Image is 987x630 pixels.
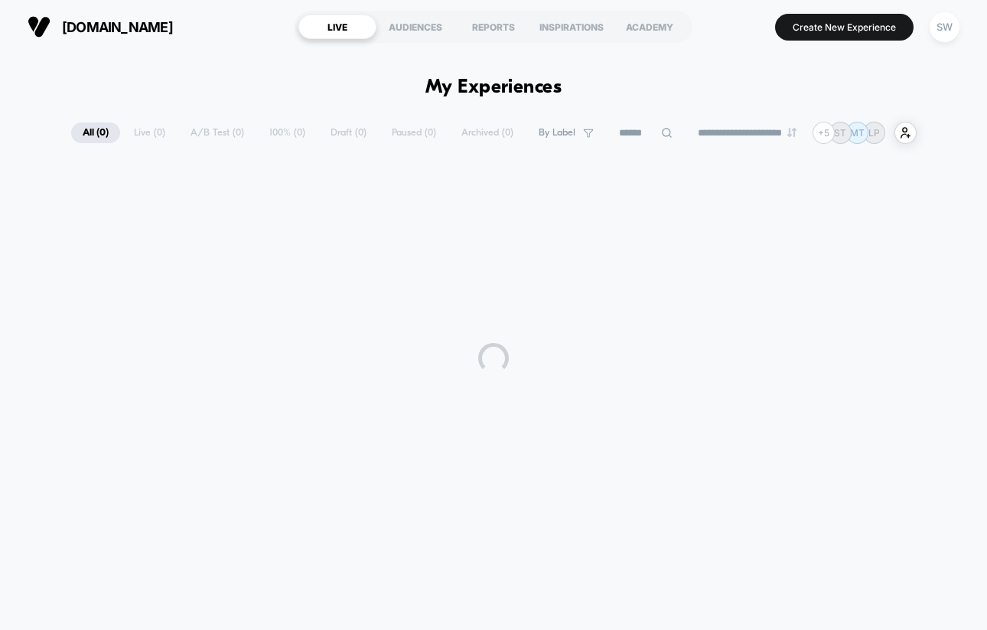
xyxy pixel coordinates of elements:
[298,15,376,39] div: LIVE
[533,15,611,39] div: INSPIRATIONS
[787,128,796,137] img: end
[850,127,865,139] p: MT
[28,15,50,38] img: Visually logo
[539,127,575,139] span: By Label
[376,15,454,39] div: AUDIENCES
[930,12,959,42] div: SW
[71,122,120,143] span: All ( 0 )
[23,15,178,39] button: [DOMAIN_NAME]
[834,127,846,139] p: ST
[925,11,964,43] button: SW
[454,15,533,39] div: REPORTS
[611,15,689,39] div: ACADEMY
[813,122,835,144] div: + 5
[775,14,914,41] button: Create New Experience
[868,127,880,139] p: LP
[62,19,173,35] span: [DOMAIN_NAME]
[425,77,562,99] h1: My Experiences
